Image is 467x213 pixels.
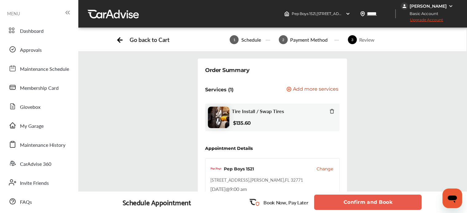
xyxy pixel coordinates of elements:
img: jVpblrzwTbfkPYzPPzSLxeg0AAAAASUVORK5CYII= [401,2,408,10]
div: [STREET_ADDRESS] , [PERSON_NAME] , FL 32771 [210,177,303,183]
span: Basic Account [401,10,443,17]
a: FAQs [6,193,72,209]
span: [DATE] [210,185,226,192]
button: Confirm and Book [314,195,422,210]
div: Review [357,36,377,43]
button: Change [317,166,333,172]
span: Add more services [293,87,338,93]
a: Maintenance Schedule [6,60,72,76]
div: Pep Boys 1521 [224,166,254,172]
img: WGsFRI8htEPBVLJbROoPRyZpYNWhNONpIPPETTm6eUC0GeLEiAAAAAElFTkSuQmCC [448,4,453,9]
a: Glovebox [6,98,72,114]
p: Services (1) [205,87,234,93]
span: Maintenance Schedule [20,65,69,73]
span: Invite Friends [20,179,49,187]
div: Appointment Details [205,146,253,151]
span: Approvals [20,46,42,54]
span: 2 [279,35,288,44]
div: Payment Method [288,36,330,43]
a: Approvals [6,41,72,57]
span: Upgrade Account [401,17,443,25]
a: Add more services [286,87,340,93]
span: 9:00 am [230,185,247,192]
img: logo-pepboys.png [210,163,221,174]
img: tire-install-swap-tires-thumb.jpg [208,107,229,128]
div: [PERSON_NAME] [410,3,447,9]
iframe: Button to launch messaging window [442,188,462,208]
b: $135.60 [233,120,251,126]
img: header-down-arrow.9dd2ce7d.svg [345,11,350,16]
span: Tire Install / Swap Tires [232,108,284,114]
span: My Garage [20,122,44,130]
span: CarAdvise 360 [20,160,51,168]
a: Membership Card [6,79,72,95]
a: My Garage [6,117,72,133]
div: Go back to Cart [130,36,169,43]
span: Membership Card [20,84,59,92]
span: 1 [230,35,239,44]
p: Book Now, Pay Later [263,199,308,206]
span: Glovebox [20,103,41,111]
div: Schedule Appointment [123,198,191,207]
button: Add more services [286,87,338,93]
a: Maintenance History [6,136,72,152]
span: Dashboard [20,27,44,35]
span: MENU [7,11,20,16]
div: Schedule [239,36,263,43]
a: Dashboard [6,22,72,38]
img: header-home-logo.8d720a4f.svg [284,11,289,16]
div: Order Summary [205,66,249,74]
span: 3 [348,35,357,44]
img: location_vector.a44bc228.svg [360,11,365,16]
span: Maintenance History [20,141,65,149]
span: Pep Boys 1521 , [STREET_ADDRESS] [PERSON_NAME] , FL 32771 [292,11,399,16]
span: FAQs [20,198,32,206]
span: @ [226,185,230,192]
a: Invite Friends [6,174,72,190]
a: CarAdvise 360 [6,155,72,171]
img: header-divider.bc55588e.svg [395,9,396,18]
